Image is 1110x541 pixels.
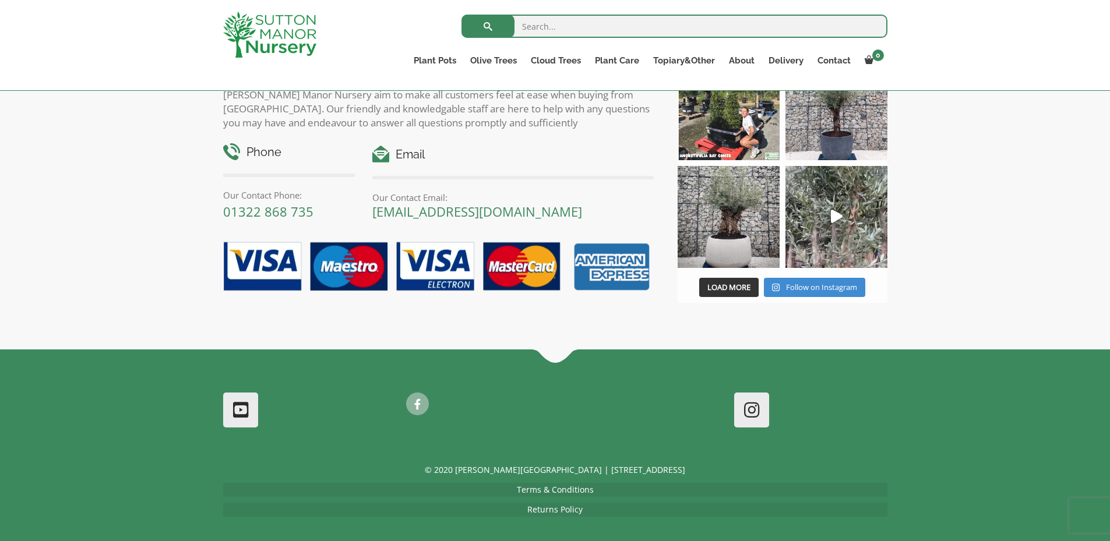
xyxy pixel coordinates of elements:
[772,283,780,292] svg: Instagram
[527,504,583,515] a: Returns Policy
[811,52,858,69] a: Contact
[762,52,811,69] a: Delivery
[699,278,759,298] button: Load More
[223,12,316,58] img: logo
[588,52,646,69] a: Plant Care
[223,88,654,130] p: [PERSON_NAME] Manor Nursery aim to make all customers feel at ease when buying from [GEOGRAPHIC_D...
[785,166,887,268] a: Play
[223,203,313,220] a: 01322 868 735
[214,235,654,299] img: payment-options.png
[678,58,780,160] img: Our elegant & picturesque Angustifolia Cones are an exquisite addition to your Bay Tree collectio...
[407,52,463,69] a: Plant Pots
[646,52,722,69] a: Topiary&Other
[372,203,582,220] a: [EMAIL_ADDRESS][DOMAIN_NAME]
[707,282,750,292] span: Load More
[786,282,857,292] span: Follow on Instagram
[872,49,884,61] span: 0
[858,52,887,69] a: 0
[785,58,887,160] img: A beautiful multi-stem Spanish Olive tree potted in our luxurious fibre clay pots 😍😍
[372,146,654,164] h4: Email
[722,52,762,69] a: About
[517,484,594,495] a: Terms & Conditions
[461,15,887,38] input: Search...
[223,143,355,161] h4: Phone
[678,166,780,268] img: Check out this beauty we potted at our nursery today ❤️‍🔥 A huge, ancient gnarled Olive tree plan...
[372,190,654,204] p: Our Contact Email:
[223,463,887,477] p: © 2020 [PERSON_NAME][GEOGRAPHIC_DATA] | [STREET_ADDRESS]
[524,52,588,69] a: Cloud Trees
[764,278,865,298] a: Instagram Follow on Instagram
[831,210,843,223] svg: Play
[223,188,355,202] p: Our Contact Phone:
[785,166,887,268] img: New arrivals Monday morning of beautiful olive trees 🤩🤩 The weather is beautiful this summer, gre...
[463,52,524,69] a: Olive Trees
